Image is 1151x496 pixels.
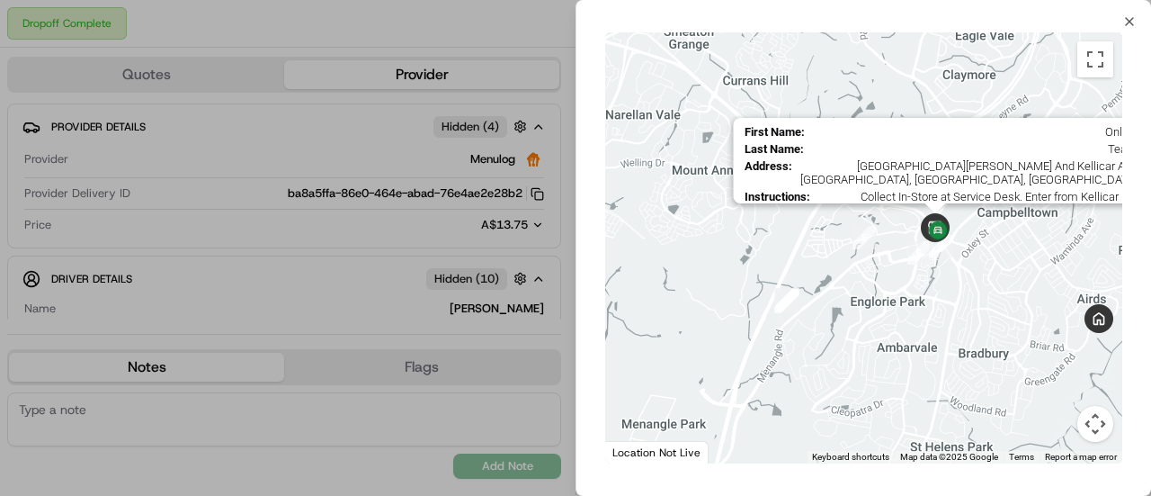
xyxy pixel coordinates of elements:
[907,241,931,265] div: 6
[852,226,876,249] div: 5
[1009,452,1034,462] a: Terms (opens in new tab)
[810,142,1137,156] span: Team
[1077,41,1113,77] button: Toggle fullscreen view
[900,452,998,462] span: Map data ©2025 Google
[811,125,1137,139] span: Online
[774,290,798,313] div: 4
[610,440,669,464] img: Google
[776,288,799,311] div: 2
[775,289,799,312] div: 3
[744,159,791,186] span: Address :
[799,159,1137,186] span: [GEOGRAPHIC_DATA][PERSON_NAME] And Kellicar And [GEOGRAPHIC_DATA], [GEOGRAPHIC_DATA], [GEOGRAPHIC...
[775,288,799,311] div: 1
[812,451,889,464] button: Keyboard shortcuts
[744,190,809,203] span: Instructions :
[929,235,952,258] div: 7
[605,441,709,464] div: Location Not Live
[1077,406,1113,442] button: Map camera controls
[816,190,1137,203] span: Collect In-Store at Service Desk. Enter from Kellicar Rd.
[1045,452,1117,462] a: Report a map error
[744,125,804,139] span: First Name :
[744,142,803,156] span: Last Name :
[610,440,669,464] a: Open this area in Google Maps (opens a new window)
